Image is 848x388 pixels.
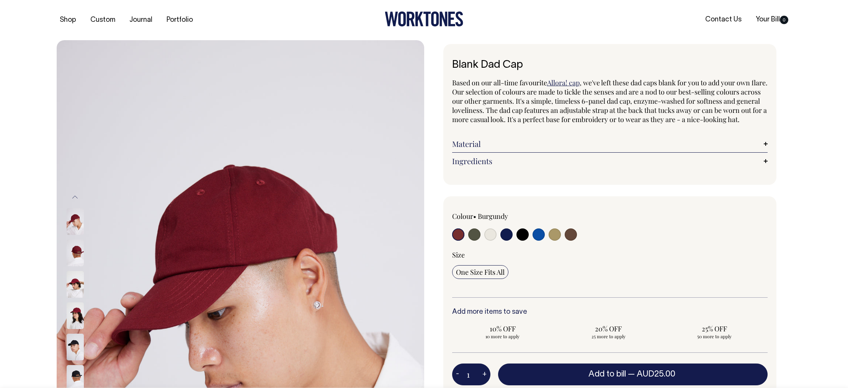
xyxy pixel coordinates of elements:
[452,212,578,221] div: Colour
[452,78,768,124] span: , we've left these dad caps blank for you to add your own flare. Our selection of colours are mad...
[456,333,550,339] span: 10 more to apply
[69,189,81,206] button: Previous
[452,139,768,148] a: Material
[668,333,761,339] span: 50 more to apply
[452,367,463,382] button: -
[67,302,84,329] img: burgundy
[562,333,655,339] span: 25 more to apply
[67,240,84,266] img: burgundy
[479,367,490,382] button: +
[637,370,675,378] span: AUD25.00
[452,78,547,87] span: Based on our all-time favourite
[67,334,84,360] img: black
[87,14,118,26] a: Custom
[452,59,768,71] h1: Blank Dad Cap
[588,370,626,378] span: Add to bill
[628,370,677,378] span: —
[547,78,580,87] a: Allora! cap
[780,16,788,24] span: 0
[452,250,768,259] div: Size
[668,324,761,333] span: 25% OFF
[753,13,791,26] a: Your Bill0
[67,271,84,298] img: burgundy
[702,13,745,26] a: Contact Us
[163,14,196,26] a: Portfolio
[67,208,84,235] img: burgundy
[452,157,768,166] a: Ingredients
[57,14,79,26] a: Shop
[452,265,508,279] input: One Size Fits All
[126,14,155,26] a: Journal
[452,322,554,342] input: 10% OFF 10 more to apply
[452,308,768,316] h6: Add more items to save
[562,324,655,333] span: 20% OFF
[558,322,659,342] input: 20% OFF 25 more to apply
[473,212,476,221] span: •
[478,212,508,221] label: Burgundy
[456,324,550,333] span: 10% OFF
[456,267,505,277] span: One Size Fits All
[498,364,768,385] button: Add to bill —AUD25.00
[664,322,765,342] input: 25% OFF 50 more to apply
